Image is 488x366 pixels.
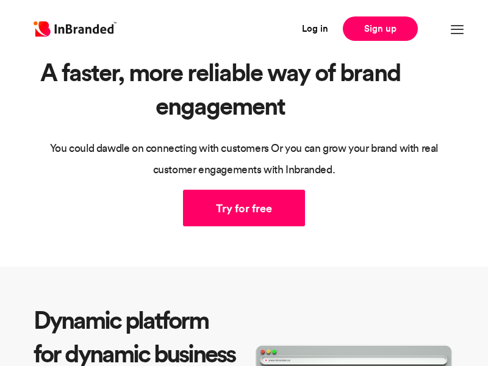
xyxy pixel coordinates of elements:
a: Try for free [183,190,305,226]
h1: A faster, more reliable way of brand engagement [34,56,454,123]
p: You could dawdle on connecting with customers Or you can grow your brand with real customer engag... [34,137,454,180]
a: Sign up [343,16,418,41]
img: Inbranded [34,21,117,37]
a: Log in [302,22,328,36]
